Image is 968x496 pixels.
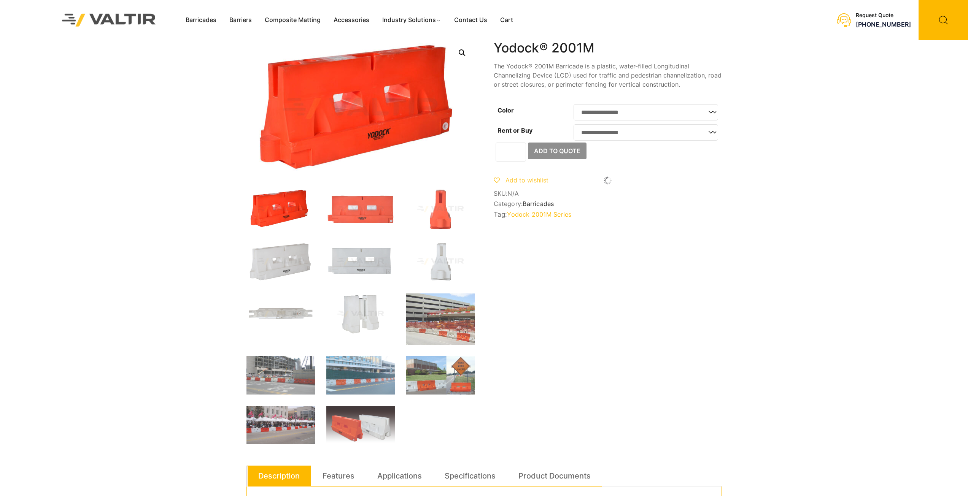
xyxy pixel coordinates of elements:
[856,12,911,19] div: Request Quote
[246,241,315,282] img: 2001M_Nat_3Q.jpg
[518,466,591,486] a: Product Documents
[52,4,166,36] img: Valtir Rentals
[528,143,587,159] button: Add to Quote
[494,62,722,89] p: The Yodock® 2001M Barricade is a plastic, water-filled Longitudinal Channelizing Device (LCD) use...
[494,40,722,56] h1: Yodock® 2001M
[494,14,520,26] a: Cart
[377,466,422,486] a: Applications
[498,127,532,134] label: Rent or Buy
[376,14,448,26] a: Industry Solutions
[326,406,395,447] img: yodock-2001m.png
[448,14,494,26] a: Contact Us
[246,189,315,230] img: 2001M_Org_3Q.jpg
[246,293,315,334] img: 2001M_Nat_Top.jpg
[523,200,554,208] a: Barricades
[246,406,315,444] img: yodock_2001m_5.jpg
[327,14,376,26] a: Accessories
[507,190,519,197] span: N/A
[494,190,722,197] span: SKU:
[406,293,475,345] img: Convention Center Construction Project
[498,106,514,114] label: Color
[445,466,496,486] a: Specifications
[326,356,395,395] img: yodock_2001m_4.jpg
[406,241,475,282] img: 2001M_Nat_Side.jpg
[406,189,475,230] img: 2001M_Org_Side.jpg
[179,14,223,26] a: Barricades
[406,356,475,395] img: yodock_2001m_3.jpg
[507,211,571,218] a: Yodock 2001M Series
[223,14,258,26] a: Barriers
[326,189,395,230] img: 2001M_Org_Front.jpg
[494,200,722,208] span: Category:
[856,21,911,28] a: [PHONE_NUMBER]
[323,466,354,486] a: Features
[326,293,395,334] img: 2001M_Org_Top.jpg
[326,241,395,282] img: 2001M_Nat_Front.jpg
[494,211,722,218] span: Tag:
[246,356,315,395] img: yodock_2001m_2.jpg
[258,466,300,486] a: Description
[496,143,526,162] input: Product quantity
[258,14,327,26] a: Composite Matting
